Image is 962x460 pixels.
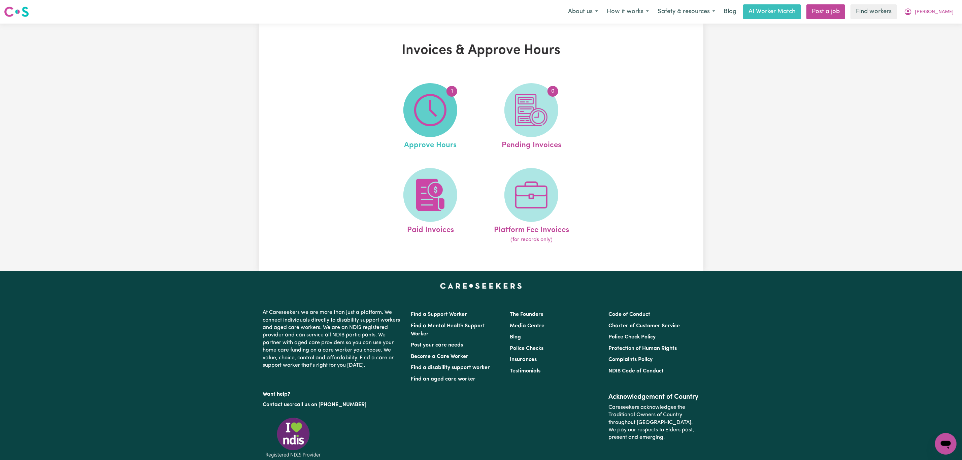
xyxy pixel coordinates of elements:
p: or [263,398,403,411]
h2: Acknowledgement of Country [608,393,699,401]
a: Complaints Policy [608,357,653,362]
span: Approve Hours [404,137,457,151]
a: NDIS Code of Conduct [608,368,664,374]
span: 1 [446,86,457,97]
span: 0 [548,86,558,97]
button: How it works [602,5,653,19]
p: Careseekers acknowledges the Traditional Owners of Country throughout [GEOGRAPHIC_DATA]. We pay o... [608,401,699,444]
span: Paid Invoices [407,222,454,236]
span: [PERSON_NAME] [915,8,954,16]
h1: Invoices & Approve Hours [337,42,625,59]
a: Find a Support Worker [411,312,467,317]
a: Become a Care Worker [411,354,469,359]
a: call us on [PHONE_NUMBER] [295,402,367,407]
a: Platform Fee Invoices(for records only) [483,168,580,244]
a: Find a Mental Health Support Worker [411,323,485,337]
img: Careseekers logo [4,6,29,18]
a: Testimonials [510,368,540,374]
button: Safety & resources [653,5,720,19]
a: Find an aged care worker [411,376,476,382]
a: Charter of Customer Service [608,323,680,329]
a: Pending Invoices [483,83,580,151]
a: Media Centre [510,323,544,329]
a: Careseekers logo [4,4,29,20]
a: Blog [510,334,521,340]
button: My Account [900,5,958,19]
img: Registered NDIS provider [263,417,324,459]
button: About us [564,5,602,19]
a: Police Check Policy [608,334,656,340]
span: Platform Fee Invoices [494,222,569,236]
a: Approve Hours [382,83,479,151]
a: Police Checks [510,346,543,351]
span: (for records only) [510,236,553,244]
a: Post your care needs [411,342,463,348]
a: Protection of Human Rights [608,346,677,351]
a: Paid Invoices [382,168,479,244]
a: Insurances [510,357,537,362]
span: Pending Invoices [502,137,561,151]
p: Want help? [263,388,403,398]
a: Code of Conduct [608,312,650,317]
a: Careseekers home page [440,283,522,289]
a: Post a job [806,4,845,19]
iframe: Button to launch messaging window, conversation in progress [935,433,957,455]
a: Contact us [263,402,290,407]
p: At Careseekers we are more than just a platform. We connect individuals directly to disability su... [263,306,403,372]
a: Find workers [851,4,897,19]
a: The Founders [510,312,543,317]
a: Find a disability support worker [411,365,490,370]
a: Blog [720,4,740,19]
a: AI Worker Match [743,4,801,19]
